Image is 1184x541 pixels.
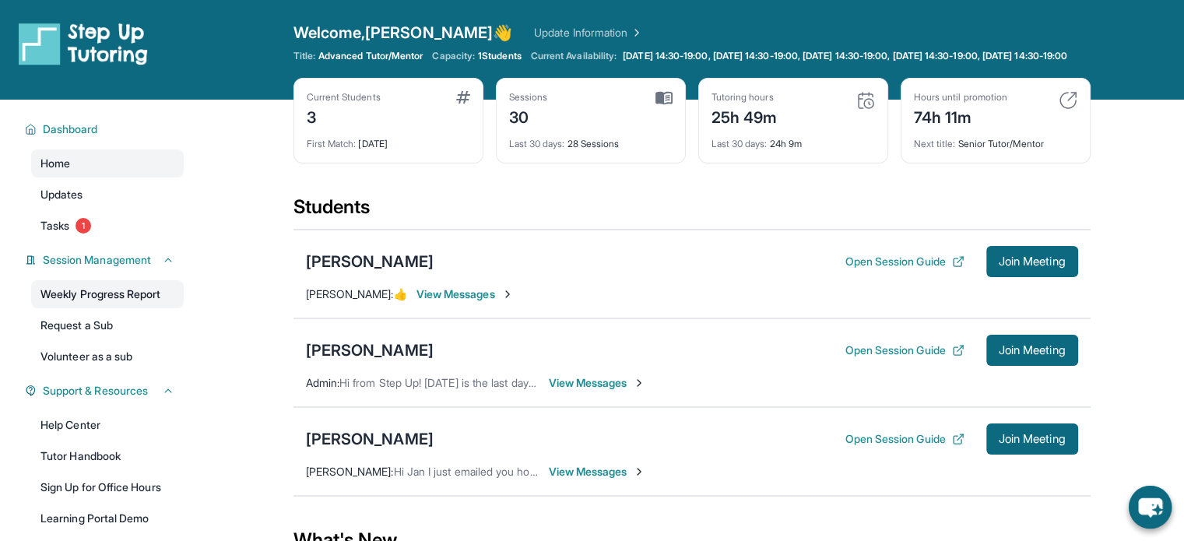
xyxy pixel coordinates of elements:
img: Chevron-Right [633,465,645,478]
span: Admin : [306,376,339,389]
div: Tutoring hours [711,91,778,104]
div: Students [293,195,1091,229]
button: Join Meeting [986,423,1078,455]
div: [DATE] [307,128,470,150]
span: Session Management [43,252,151,268]
span: Hi Jan I just emailed you homework sheet for [DATE] [394,465,655,478]
div: Hours until promotion [914,91,1007,104]
span: View Messages [549,375,646,391]
span: Dashboard [43,121,98,137]
button: Join Meeting [986,335,1078,366]
span: View Messages [549,464,646,480]
img: logo [19,22,148,65]
img: Chevron Right [627,25,643,40]
a: Tutor Handbook [31,442,184,470]
span: [DATE] 14:30-19:00, [DATE] 14:30-19:00, [DATE] 14:30-19:00, [DATE] 14:30-19:00, [DATE] 14:30-19:00 [623,50,1067,62]
span: Join Meeting [999,257,1066,266]
span: Home [40,156,70,171]
div: Senior Tutor/Mentor [914,128,1077,150]
a: [DATE] 14:30-19:00, [DATE] 14:30-19:00, [DATE] 14:30-19:00, [DATE] 14:30-19:00, [DATE] 14:30-19:00 [620,50,1070,62]
span: 1 [76,218,91,234]
span: First Match : [307,138,357,149]
span: Join Meeting [999,434,1066,444]
button: Dashboard [37,121,174,137]
div: 25h 49m [711,104,778,128]
a: Volunteer as a sub [31,343,184,371]
div: 74h 11m [914,104,1007,128]
img: card [856,91,875,110]
span: Tasks [40,218,69,234]
span: 👍 [394,287,407,300]
span: Next title : [914,138,956,149]
div: Sessions [509,91,548,104]
a: Weekly Progress Report [31,280,184,308]
button: Open Session Guide [845,431,964,447]
span: [PERSON_NAME] : [306,287,394,300]
span: View Messages [416,286,514,302]
a: Request a Sub [31,311,184,339]
div: [PERSON_NAME] [306,251,434,272]
span: Updates [40,187,83,202]
button: Support & Resources [37,383,174,399]
img: card [655,91,673,105]
span: Last 30 days : [509,138,565,149]
span: Current Availability: [531,50,617,62]
img: Chevron-Right [633,377,645,389]
div: 28 Sessions [509,128,673,150]
span: Welcome, [PERSON_NAME] 👋 [293,22,513,44]
button: Open Session Guide [845,254,964,269]
div: 3 [307,104,381,128]
button: Session Management [37,252,174,268]
div: 24h 9m [711,128,875,150]
a: Sign Up for Office Hours [31,473,184,501]
div: Current Students [307,91,381,104]
a: Learning Portal Demo [31,504,184,532]
span: Join Meeting [999,346,1066,355]
button: chat-button [1129,486,1172,529]
button: Join Meeting [986,246,1078,277]
span: Advanced Tutor/Mentor [318,50,423,62]
button: Open Session Guide [845,343,964,358]
span: Title: [293,50,315,62]
a: Home [31,149,184,177]
a: Tasks1 [31,212,184,240]
span: Support & Resources [43,383,148,399]
div: [PERSON_NAME] [306,428,434,450]
img: card [1059,91,1077,110]
img: card [456,91,470,104]
span: 1 Students [478,50,522,62]
div: [PERSON_NAME] [306,339,434,361]
span: Last 30 days : [711,138,768,149]
a: Updates [31,181,184,209]
div: 30 [509,104,548,128]
a: Help Center [31,411,184,439]
span: Capacity: [432,50,475,62]
span: [PERSON_NAME] : [306,465,394,478]
a: Update Information [534,25,643,40]
img: Chevron-Right [501,288,514,300]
